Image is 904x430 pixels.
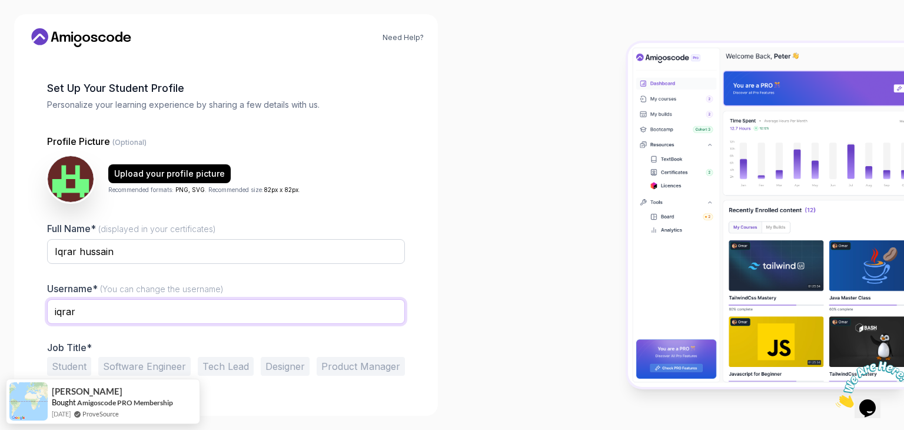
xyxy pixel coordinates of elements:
button: Student [47,357,91,376]
a: Need Help? [383,33,424,42]
button: Tech Lead [198,357,254,376]
span: (Optional) [112,138,147,147]
span: [DATE] [52,409,71,419]
p: Personalize your learning experience by sharing a few details with us. [47,99,405,111]
input: Enter your Username [47,299,405,324]
h2: Set Up Your Student Profile [47,80,405,97]
span: 82px x 82px [264,186,298,193]
img: user profile image [48,156,94,202]
button: Designer [261,357,310,376]
input: Enter your Full Name [47,239,405,264]
span: [PERSON_NAME] [52,386,122,396]
span: PNG, SVG [175,186,205,193]
img: Amigoscode Dashboard [628,43,904,387]
button: Software Engineer [98,357,191,376]
img: Chat attention grabber [5,5,78,51]
img: provesource social proof notification image [9,382,48,421]
iframe: chat widget [831,356,904,412]
span: (You can change the username) [100,284,224,294]
label: Full Name* [47,223,216,234]
p: Recommended formats: . Recommended size: . [108,186,300,194]
div: Upload your profile picture [114,168,225,180]
span: Bought [52,398,76,407]
p: Job Title* [47,342,405,353]
p: Profile Picture [47,134,405,148]
a: Amigoscode PRO Membership [77,398,173,407]
a: ProveSource [82,409,119,419]
a: Home link [28,28,134,47]
label: Username* [47,283,224,295]
button: Product Manager [317,357,405,376]
span: (displayed in your certificates) [98,224,216,234]
button: Upload your profile picture [108,164,231,183]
